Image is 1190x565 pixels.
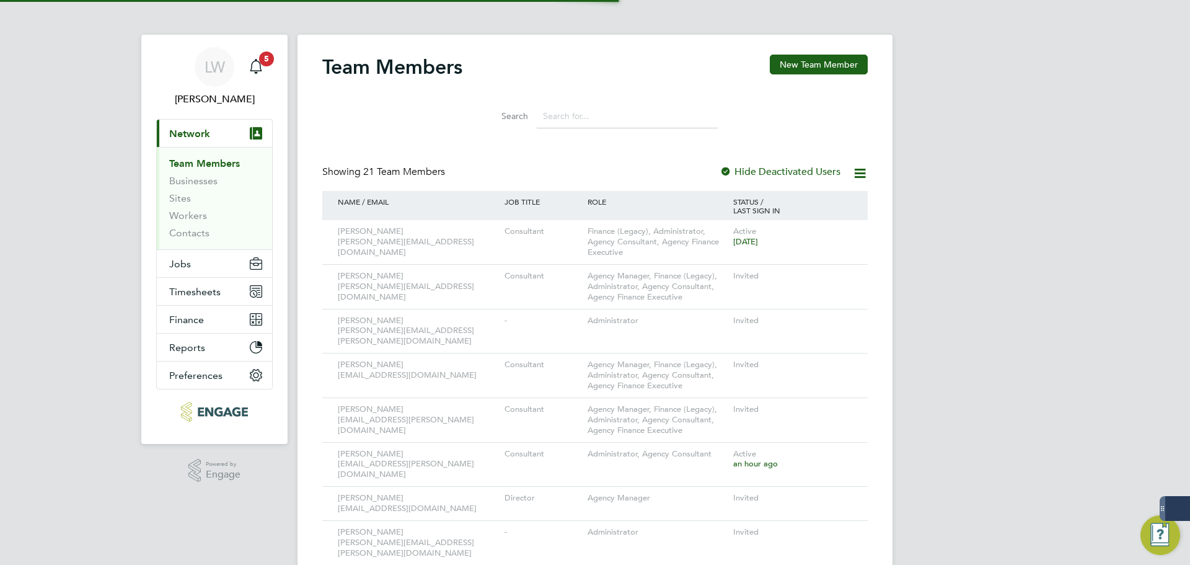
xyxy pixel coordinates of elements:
[335,265,501,309] div: [PERSON_NAME] [PERSON_NAME][EMAIL_ADDRESS][DOMAIN_NAME]
[335,521,501,565] div: [PERSON_NAME] [PERSON_NAME][EMAIL_ADDRESS][PERSON_NAME][DOMAIN_NAME]
[730,309,855,332] div: Invited
[584,487,730,510] div: Agency Manager
[205,59,225,75] span: LW
[730,265,855,288] div: Invited
[169,370,223,381] span: Preferences
[156,92,273,107] span: Liam Warren
[157,250,272,277] button: Jobs
[169,175,218,187] a: Businesses
[720,166,840,178] label: Hide Deactivated Users
[584,354,730,398] div: Agency Manager, Finance (Legacy), Administrator, Agency Consultant, Agency Finance Executive
[157,120,272,147] button: Network
[770,55,868,74] button: New Team Member
[363,166,445,178] span: 21 Team Members
[335,354,501,387] div: [PERSON_NAME] [EMAIL_ADDRESS][DOMAIN_NAME]
[156,402,273,422] a: Go to home page
[157,147,272,249] div: Network
[188,459,241,483] a: Powered byEngage
[733,458,778,469] span: an hour ago
[501,487,584,510] div: Director
[501,521,584,544] div: -
[501,354,584,376] div: Consultant
[169,342,205,354] span: Reports
[169,210,207,221] a: Workers
[169,128,210,140] span: Network
[501,220,584,243] div: Consultant
[169,227,209,239] a: Contacts
[501,443,584,466] div: Consultant
[335,309,501,354] div: [PERSON_NAME] [PERSON_NAME][EMAIL_ADDRESS][PERSON_NAME][DOMAIN_NAME]
[584,398,730,442] div: Agency Manager, Finance (Legacy), Administrator, Agency Consultant, Agency Finance Executive
[537,104,718,128] input: Search for...
[472,110,528,122] label: Search
[157,278,272,305] button: Timesheets
[584,191,730,212] div: ROLE
[335,398,501,442] div: [PERSON_NAME] [EMAIL_ADDRESS][PERSON_NAME][DOMAIN_NAME]
[206,459,240,469] span: Powered by
[322,55,462,79] h2: Team Members
[584,309,730,332] div: Administrator
[501,191,584,212] div: JOB TITLE
[730,443,855,476] div: Active
[169,192,191,204] a: Sites
[335,191,501,212] div: NAME / EMAIL
[259,51,274,66] span: 5
[169,286,221,298] span: Timesheets
[501,265,584,288] div: Consultant
[730,354,855,376] div: Invited
[733,236,758,247] span: [DATE]
[501,309,584,332] div: -
[730,398,855,421] div: Invited
[335,487,501,520] div: [PERSON_NAME] [EMAIL_ADDRESS][DOMAIN_NAME]
[169,314,204,326] span: Finance
[730,521,855,544] div: Invited
[501,398,584,421] div: Consultant
[169,158,240,169] a: Team Members
[157,306,272,333] button: Finance
[335,443,501,487] div: [PERSON_NAME] [EMAIL_ADDRESS][PERSON_NAME][DOMAIN_NAME]
[244,47,268,87] a: 5
[584,521,730,544] div: Administrator
[181,402,247,422] img: dovetailslate-logo-retina.png
[1140,515,1180,555] button: Engage Resource Center
[730,220,855,254] div: Active
[584,220,730,264] div: Finance (Legacy), Administrator, Agency Consultant, Agency Finance Executive
[584,265,730,309] div: Agency Manager, Finance (Legacy), Administrator, Agency Consultant, Agency Finance Executive
[156,47,273,107] a: LW[PERSON_NAME]
[157,362,272,389] button: Preferences
[730,487,855,510] div: Invited
[206,469,240,480] span: Engage
[169,258,191,270] span: Jobs
[584,443,730,466] div: Administrator, Agency Consultant
[322,166,447,179] div: Showing
[335,220,501,264] div: [PERSON_NAME] [PERSON_NAME][EMAIL_ADDRESS][DOMAIN_NAME]
[141,35,288,444] nav: Main navigation
[157,334,272,361] button: Reports
[730,191,855,221] div: STATUS / LAST SIGN IN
